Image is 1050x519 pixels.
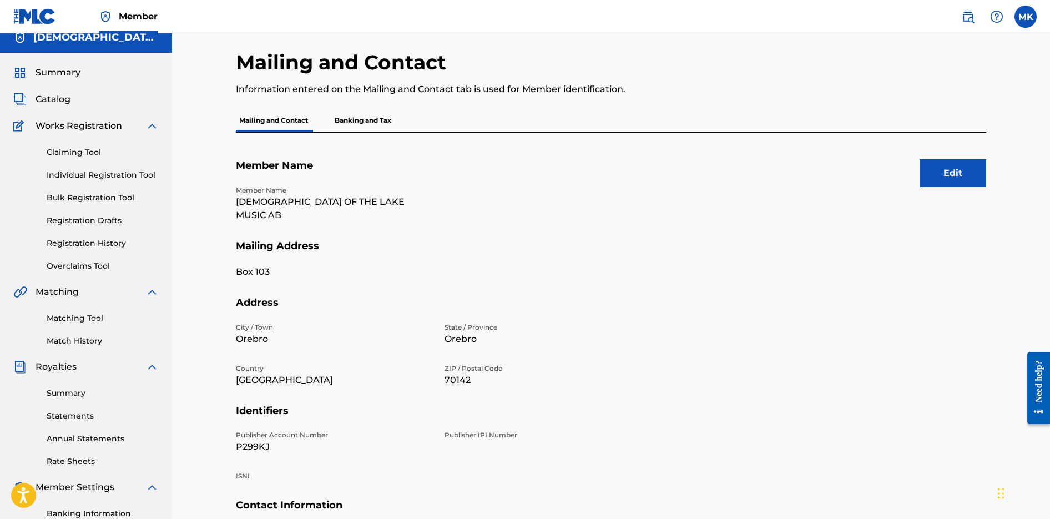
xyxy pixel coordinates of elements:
[236,374,431,387] p: [GEOGRAPHIC_DATA]
[36,360,77,374] span: Royalties
[47,238,159,249] a: Registration History
[236,83,814,96] p: Information entered on the Mailing and Contact tab is used for Member identification.
[145,119,159,133] img: expand
[47,169,159,181] a: Individual Registration Tool
[13,360,27,374] img: Royalties
[236,195,431,222] p: [DEMOGRAPHIC_DATA] OF THE LAKE MUSIC AB
[47,433,159,445] a: Annual Statements
[331,109,395,132] p: Banking and Tax
[145,360,159,374] img: expand
[13,66,27,79] img: Summary
[13,285,27,299] img: Matching
[236,50,452,75] h2: Mailing and Contact
[445,323,640,332] p: State / Province
[961,10,975,23] img: search
[986,6,1008,28] div: Help
[445,430,640,440] p: Publisher IPI Number
[13,31,27,44] img: Accounts
[13,93,70,106] a: CatalogCatalog
[236,405,986,431] h5: Identifiers
[13,66,80,79] a: SummarySummary
[47,313,159,324] a: Matching Tool
[47,456,159,467] a: Rate Sheets
[36,285,79,299] span: Matching
[445,332,640,346] p: Orebro
[236,109,311,132] p: Mailing and Contact
[236,159,986,185] h5: Member Name
[236,240,986,266] h5: Mailing Address
[1019,344,1050,433] iframe: Resource Center
[998,477,1004,510] div: Drag
[36,119,122,133] span: Works Registration
[1014,6,1037,28] div: User Menu
[47,215,159,226] a: Registration Drafts
[445,374,640,387] p: 70142
[236,332,431,346] p: Orebro
[99,10,112,23] img: Top Rightsholder
[920,159,986,187] button: Edit
[47,192,159,204] a: Bulk Registration Tool
[13,481,27,494] img: Member Settings
[236,185,431,195] p: Member Name
[236,323,431,332] p: City / Town
[13,8,56,24] img: MLC Logo
[236,430,431,440] p: Publisher Account Number
[119,10,158,23] span: Member
[957,6,979,28] a: Public Search
[145,481,159,494] img: expand
[13,119,28,133] img: Works Registration
[236,296,986,323] h5: Address
[13,93,27,106] img: Catalog
[445,364,640,374] p: ZIP / Postal Code
[47,260,159,272] a: Overclaims Tool
[33,31,159,44] h5: LADY OF THE LAKE MUSIC AB
[36,481,114,494] span: Member Settings
[236,364,431,374] p: Country
[47,147,159,158] a: Claiming Tool
[995,466,1050,519] iframe: Chat Widget
[236,471,431,481] p: ISNI
[236,440,431,454] p: P299KJ
[990,10,1003,23] img: help
[47,387,159,399] a: Summary
[236,265,431,279] p: Box 103
[47,335,159,347] a: Match History
[47,410,159,422] a: Statements
[36,93,70,106] span: Catalog
[145,285,159,299] img: expand
[36,66,80,79] span: Summary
